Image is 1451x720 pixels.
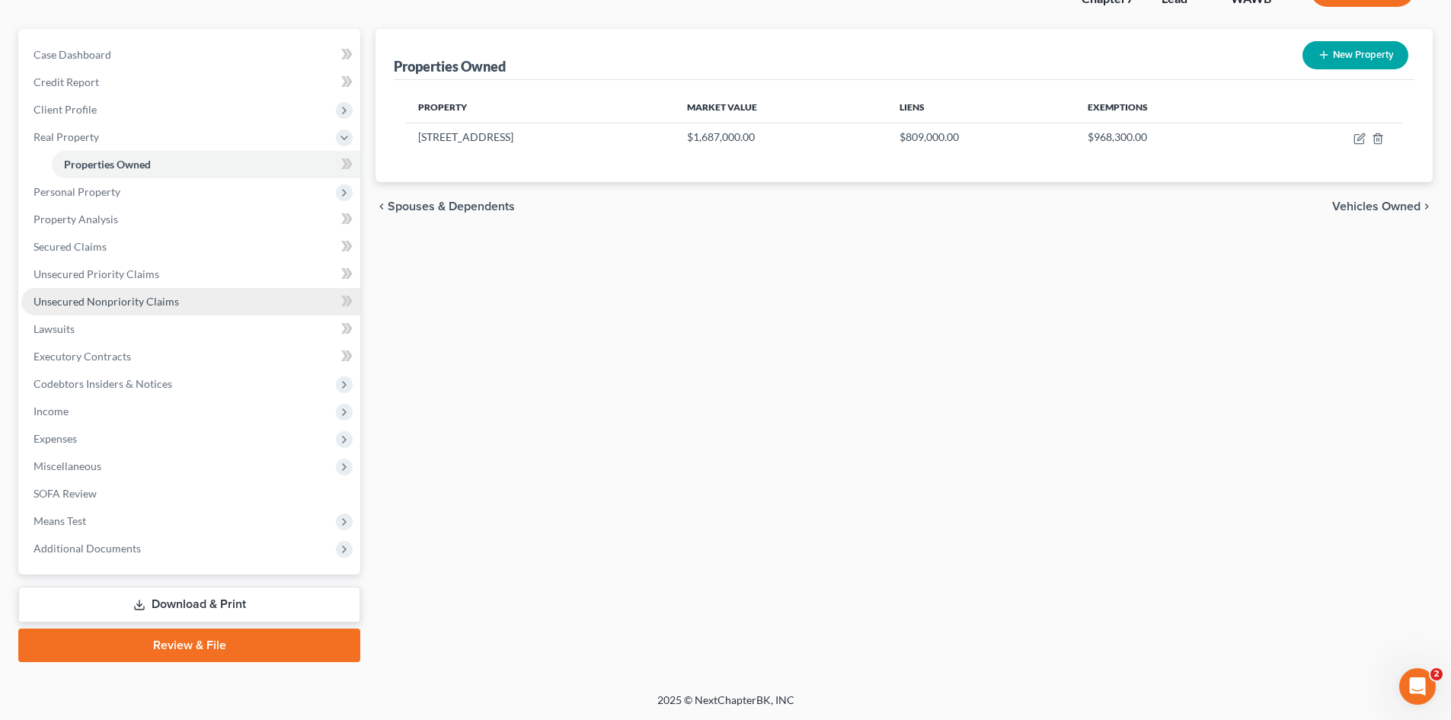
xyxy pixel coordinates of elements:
[34,48,111,61] span: Case Dashboard
[34,130,99,143] span: Real Property
[34,322,75,335] span: Lawsuits
[34,295,179,308] span: Unsecured Nonpriority Claims
[406,123,675,152] td: [STREET_ADDRESS]
[34,405,69,418] span: Income
[34,377,172,390] span: Codebtors Insiders & Notices
[675,123,887,152] td: $1,687,000.00
[34,350,131,363] span: Executory Contracts
[388,200,515,213] span: Spouses & Dependents
[21,41,360,69] a: Case Dashboard
[34,103,97,116] span: Client Profile
[1302,41,1408,69] button: New Property
[21,261,360,288] a: Unsecured Priority Claims
[34,267,159,280] span: Unsecured Priority Claims
[21,480,360,507] a: SOFA Review
[34,542,141,555] span: Additional Documents
[34,75,99,88] span: Credit Report
[18,629,360,662] a: Review & File
[887,92,1075,123] th: Liens
[1332,200,1433,213] button: Vehicles Owned chevron_right
[34,240,107,253] span: Secured Claims
[34,185,120,198] span: Personal Property
[34,432,77,445] span: Expenses
[21,315,360,343] a: Lawsuits
[292,693,1160,720] div: 2025 © NextChapterBK, INC
[21,69,360,96] a: Credit Report
[21,288,360,315] a: Unsecured Nonpriority Claims
[34,459,101,472] span: Miscellaneous
[52,151,360,178] a: Properties Owned
[64,158,151,171] span: Properties Owned
[1075,123,1265,152] td: $968,300.00
[1421,200,1433,213] i: chevron_right
[34,487,97,500] span: SOFA Review
[1430,668,1443,680] span: 2
[376,200,388,213] i: chevron_left
[675,92,887,123] th: Market Value
[887,123,1075,152] td: $809,000.00
[21,233,360,261] a: Secured Claims
[18,587,360,622] a: Download & Print
[1399,668,1436,705] iframe: Intercom live chat
[21,206,360,233] a: Property Analysis
[34,213,118,226] span: Property Analysis
[21,343,360,370] a: Executory Contracts
[394,57,506,75] div: Properties Owned
[1075,92,1265,123] th: Exemptions
[1332,200,1421,213] span: Vehicles Owned
[376,200,515,213] button: chevron_left Spouses & Dependents
[34,514,86,527] span: Means Test
[406,92,675,123] th: Property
